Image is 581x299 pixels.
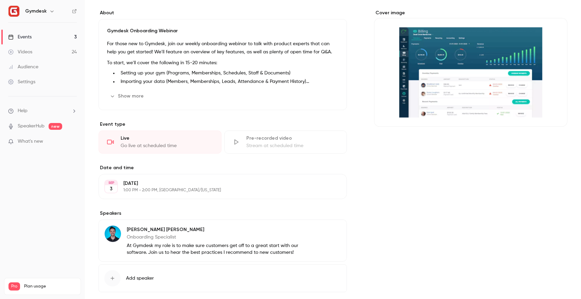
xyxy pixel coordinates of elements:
p: Event type [99,121,347,128]
span: Plan usage [24,284,76,289]
p: 3 [110,186,112,192]
span: Pro [8,282,20,291]
p: [DATE] [123,180,311,187]
div: Audience [8,64,38,70]
div: SEP [105,180,117,185]
div: Pre-recorded video [246,135,339,142]
iframe: Noticeable Trigger [69,139,77,145]
a: SpeakerHub [18,123,45,130]
button: Show more [107,91,148,102]
section: Cover image [374,10,567,127]
li: help-dropdown-opener [8,107,77,115]
span: Help [18,107,28,115]
div: Dan Veillette[PERSON_NAME] [PERSON_NAME]Onboarding SpecialistAt Gymdesk my role is to make sure c... [99,219,347,262]
p: Gymdesk Onboarding Webinar [107,28,338,34]
div: Videos [8,49,32,55]
label: Cover image [374,10,567,16]
img: Dan Veillette [105,226,121,242]
label: Date and time [99,164,347,171]
p: At Gymdesk my role is to make sure customers get off to a great start with our software. Join us ... [127,242,303,256]
p: [PERSON_NAME] [PERSON_NAME] [127,226,303,233]
div: Pre-recorded videoStream at scheduled time [224,130,347,154]
p: 1:00 PM - 2:00 PM, [GEOGRAPHIC_DATA]/[US_STATE] [123,188,311,193]
p: Onboarding Specialist [127,234,303,241]
li: Importing your data (Members, Memberships, Leads, Attendance & Payment History) [118,78,338,85]
button: Add speaker [99,264,347,292]
span: What's new [18,138,43,145]
div: Settings [8,78,35,85]
span: Add speaker [126,275,154,282]
div: Go live at scheduled time [121,142,213,149]
h6: Gymdesk [25,8,47,15]
img: Gymdesk [8,6,19,17]
span: new [49,123,62,130]
div: Live [121,135,213,142]
div: Stream at scheduled time [246,142,339,149]
label: About [99,10,347,16]
div: Events [8,34,32,40]
label: Speakers [99,210,347,217]
div: LiveGo live at scheduled time [99,130,222,154]
li: Setting up your gym (Programs, Memberships, Schedules, Staff & Documents) [118,70,338,77]
p: To start, we'll cover the following in 15-20 minutes: [107,59,338,67]
p: For those new to Gymdesk, join our weekly onboarding webinar to talk with product experts that ca... [107,40,338,56]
